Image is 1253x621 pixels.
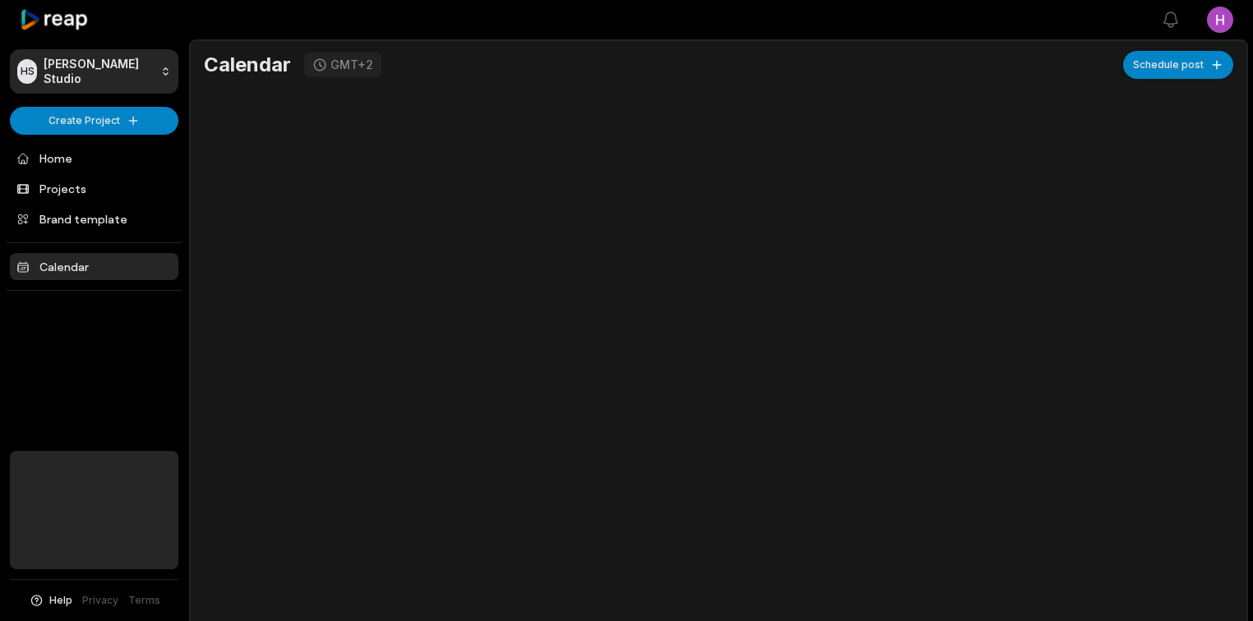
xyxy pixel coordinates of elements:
p: [PERSON_NAME] Studio [44,57,154,86]
a: Terms [128,593,160,608]
button: Schedule post [1123,51,1233,79]
button: Create Project [10,107,178,135]
button: Help [29,593,72,608]
h1: Calendar [204,53,291,77]
div: GMT+2 [331,57,373,72]
span: Help [49,593,72,608]
a: Projects [10,175,178,202]
a: Privacy [82,593,118,608]
a: Calendar [10,253,178,280]
a: Home [10,145,178,172]
a: Brand template [10,205,178,232]
div: HS [17,59,37,84]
